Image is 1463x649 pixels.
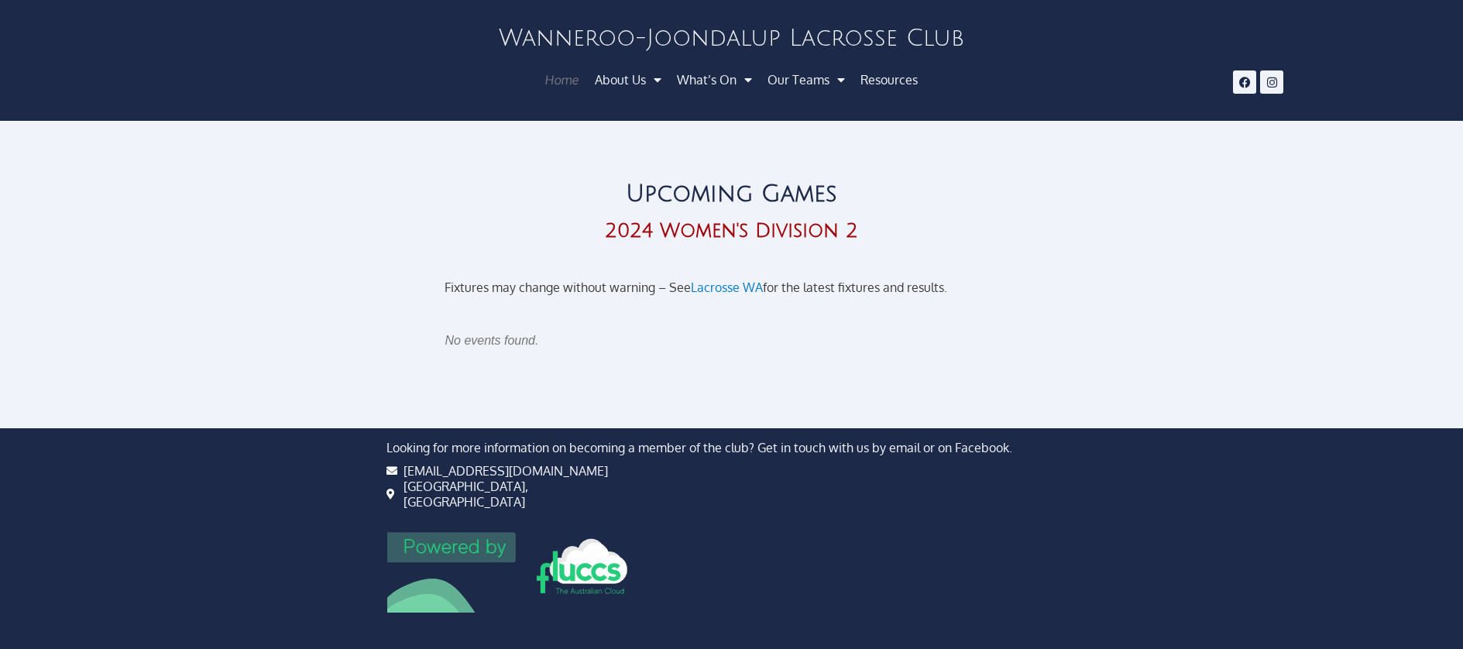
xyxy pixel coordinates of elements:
p: Fixtures may change without warning – See for the latest fixtures and results. [445,280,1018,295]
h2: Upcoming Games [445,183,1018,206]
span: [EMAIL_ADDRESS][DOMAIN_NAME] [400,463,608,479]
a: Our Teams [760,66,853,94]
a: What’s On [669,66,760,94]
a: Home [535,66,589,94]
h2: Wanneroo-Joondalup Lacrosse Club [300,27,1163,50]
p: No events found. [445,334,1141,348]
p: Looking for more information on becoming a member of the club? Get in touch with us by email or o... [386,440,1071,455]
nav: Menu [300,66,1163,94]
h3: 2024 Women's Division 2 [445,221,1018,241]
a: Resources [853,66,926,94]
a: About Us [587,66,669,94]
iframe: Penistone Reserve, 27 Penistone Rd, Greenwood [651,463,1077,618]
span: [GEOGRAPHIC_DATA], [GEOGRAPHIC_DATA] [400,479,636,510]
a: Lacrosse WA [691,280,763,295]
